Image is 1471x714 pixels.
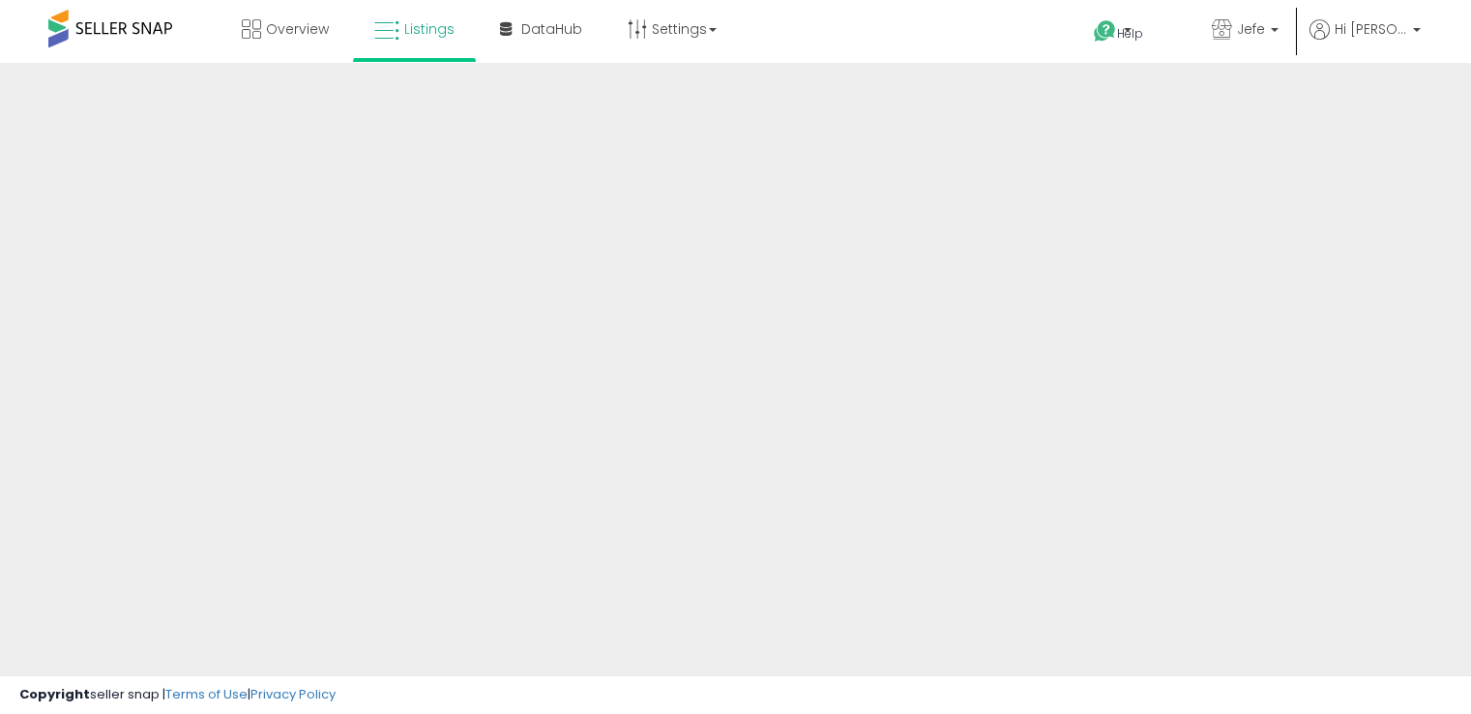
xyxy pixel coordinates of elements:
a: Terms of Use [165,685,248,703]
span: Hi [PERSON_NAME] [1335,19,1407,39]
strong: Copyright [19,685,90,703]
span: DataHub [521,19,582,39]
span: Overview [266,19,329,39]
a: Help [1078,5,1181,63]
span: Jefe [1237,19,1265,39]
span: Listings [404,19,455,39]
span: Help [1117,25,1143,42]
div: seller snap | | [19,686,336,704]
i: Get Help [1093,19,1117,44]
a: Hi [PERSON_NAME] [1309,19,1421,63]
a: Privacy Policy [250,685,336,703]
